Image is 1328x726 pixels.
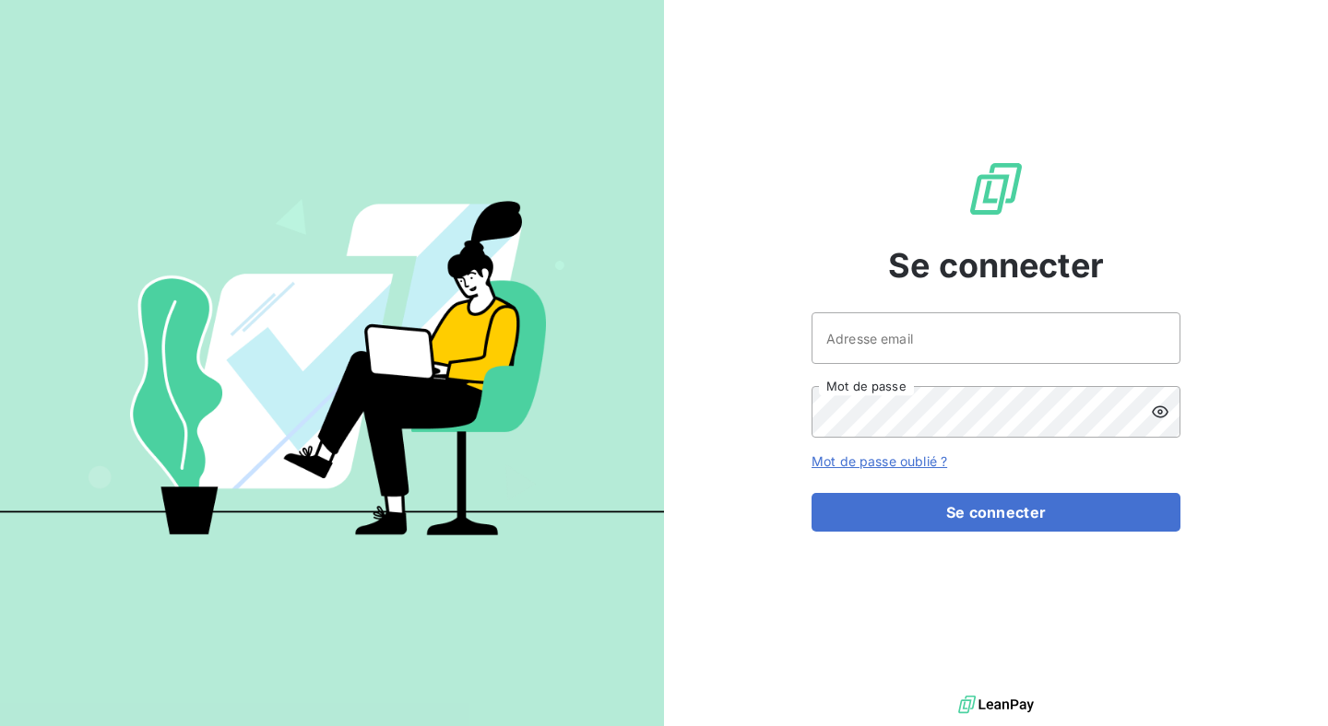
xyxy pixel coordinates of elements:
[812,312,1180,364] input: placeholder
[888,240,1104,290] span: Se connecter
[966,159,1026,218] img: Logo LeanPay
[812,493,1180,532] button: Se connecter
[812,453,947,469] a: Mot de passe oublié ?
[958,691,1034,719] img: logo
